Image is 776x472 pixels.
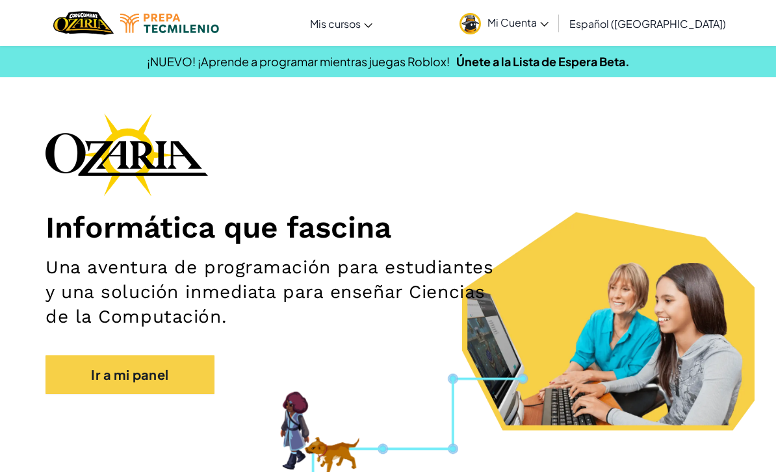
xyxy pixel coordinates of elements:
[459,13,481,34] img: avatar
[569,17,726,31] span: Español ([GEOGRAPHIC_DATA])
[563,6,732,41] a: Español ([GEOGRAPHIC_DATA])
[53,10,114,36] a: Ozaria by CodeCombat logo
[45,209,731,245] h1: Informática que fascina
[487,16,549,29] span: Mi Cuenta
[304,6,379,41] a: Mis cursos
[120,14,219,33] img: Tecmilenio logo
[45,113,208,196] img: Ozaria branding logo
[453,3,555,43] a: Mi Cuenta
[456,54,630,69] a: Únete a la Lista de Espera Beta.
[45,255,504,329] h2: Una aventura de programación para estudiantes y una solución inmediata para enseñar Ciencias de l...
[45,355,214,394] a: Ir a mi panel
[147,54,450,69] span: ¡NUEVO! ¡Aprende a programar mientras juegas Roblox!
[53,10,114,36] img: Home
[310,17,361,31] span: Mis cursos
